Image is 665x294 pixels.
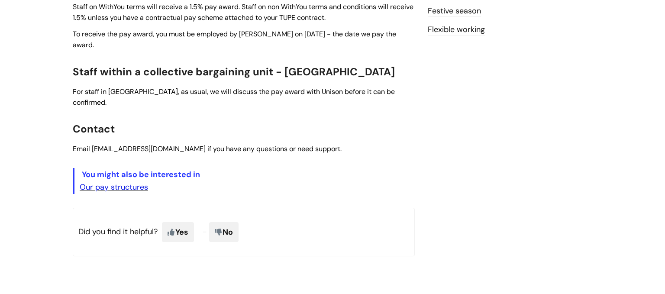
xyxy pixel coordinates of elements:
a: Flexible working [428,24,485,36]
span: To receive the pay award, you must be employed by [PERSON_NAME] on [DATE] - the date we pay the a... [73,29,396,49]
span: Contact [73,122,115,136]
span: No [209,222,239,242]
span: Yes [162,222,194,242]
span: You might also be interested in [82,169,200,180]
span: Email [EMAIL_ADDRESS][DOMAIN_NAME] if you have any questions or need support. [73,144,342,153]
p: Did you find it helpful? [73,208,415,256]
span: Staff on WithYou terms will receive a 1.5% pay award. Staff on non WithYou terms and conditions w... [73,2,413,22]
span: Staff within a collective bargaining unit - [GEOGRAPHIC_DATA] [73,65,395,78]
a: Festive season [428,6,481,17]
a: Our pay structures [80,182,148,192]
span: For staff in [GEOGRAPHIC_DATA], as usual, we will discuss the pay award with Unison before it can... [73,87,395,107]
